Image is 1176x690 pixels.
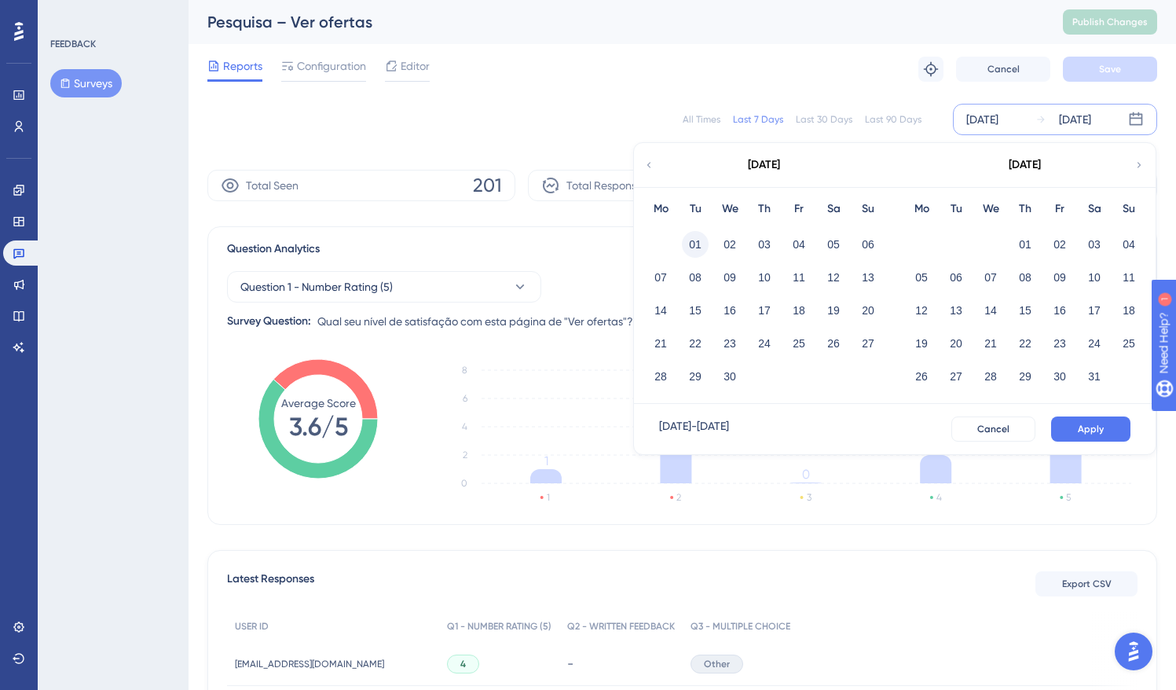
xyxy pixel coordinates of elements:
[908,363,935,390] button: 26
[855,330,881,357] button: 27
[1063,9,1157,35] button: Publish Changes
[855,264,881,291] button: 13
[751,264,778,291] button: 10
[235,658,384,670] span: [EMAIL_ADDRESS][DOMAIN_NAME]
[908,264,935,291] button: 05
[936,492,942,503] text: 4
[1046,231,1073,258] button: 02
[786,297,812,324] button: 18
[460,658,466,670] span: 4
[1072,16,1148,28] span: Publish Changes
[227,312,311,331] div: Survey Question:
[289,412,348,442] tspan: 3.6/5
[987,63,1020,75] span: Cancel
[1046,330,1073,357] button: 23
[1116,330,1142,357] button: 25
[807,492,811,503] text: 3
[943,264,969,291] button: 06
[1063,57,1157,82] button: Save
[401,57,430,75] span: Editor
[682,297,709,324] button: 15
[463,450,467,461] tspan: 2
[447,620,551,633] span: Q1 - NUMBER RATING (5)
[109,8,114,20] div: 1
[716,297,743,324] button: 16
[977,264,1004,291] button: 07
[223,57,262,75] span: Reports
[461,478,467,489] tspan: 0
[647,330,674,357] button: 21
[473,173,502,198] span: 201
[682,231,709,258] button: 01
[939,200,973,218] div: Tu
[713,200,747,218] div: We
[855,297,881,324] button: 20
[659,417,729,442] div: [DATE] - [DATE]
[977,423,1009,435] span: Cancel
[50,38,96,50] div: FEEDBACK
[716,330,743,357] button: 23
[977,330,1004,357] button: 21
[1081,363,1108,390] button: 31
[1081,297,1108,324] button: 17
[977,363,1004,390] button: 28
[1046,363,1073,390] button: 30
[786,264,812,291] button: 11
[751,231,778,258] button: 03
[227,240,320,259] span: Question Analytics
[704,658,730,670] span: Other
[820,330,847,357] button: 26
[1081,330,1108,357] button: 24
[747,200,782,218] div: Th
[1012,264,1039,291] button: 08
[716,264,743,291] button: 09
[682,363,709,390] button: 29
[751,330,778,357] button: 24
[37,4,98,23] span: Need Help?
[1110,628,1157,675] iframe: UserGuiding AI Assistant Launcher
[567,620,675,633] span: Q2 - WRITTEN FEEDBACK
[951,417,1035,442] button: Cancel
[1066,492,1071,503] text: 5
[855,231,881,258] button: 06
[691,620,790,633] span: Q3 - MULTIPLE CHOICE
[820,231,847,258] button: 05
[1059,110,1091,129] div: [DATE]
[1077,200,1112,218] div: Sa
[1112,200,1146,218] div: Su
[1116,264,1142,291] button: 11
[820,297,847,324] button: 19
[1012,231,1039,258] button: 01
[1012,297,1039,324] button: 15
[682,264,709,291] button: 08
[1099,63,1121,75] span: Save
[1116,231,1142,258] button: 04
[816,200,851,218] div: Sa
[235,620,269,633] span: USER ID
[908,297,935,324] button: 12
[683,113,720,126] div: All Times
[1046,297,1073,324] button: 16
[1012,330,1039,357] button: 22
[751,297,778,324] button: 17
[851,200,885,218] div: Su
[676,492,681,503] text: 2
[227,271,541,303] button: Question 1 - Number Rating (5)
[1081,231,1108,258] button: 03
[682,330,709,357] button: 22
[1046,264,1073,291] button: 09
[943,363,969,390] button: 27
[786,330,812,357] button: 25
[227,570,314,598] span: Latest Responses
[956,57,1050,82] button: Cancel
[240,277,393,296] span: Question 1 - Number Rating (5)
[317,312,633,331] span: Qual seu nível de satisfação com esta página de "Ver ofertas"?
[50,69,122,97] button: Surveys
[462,421,467,432] tspan: 4
[1008,200,1042,218] div: Th
[567,656,675,671] div: -
[820,264,847,291] button: 12
[207,11,1024,33] div: Pesquisa – Ver ofertas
